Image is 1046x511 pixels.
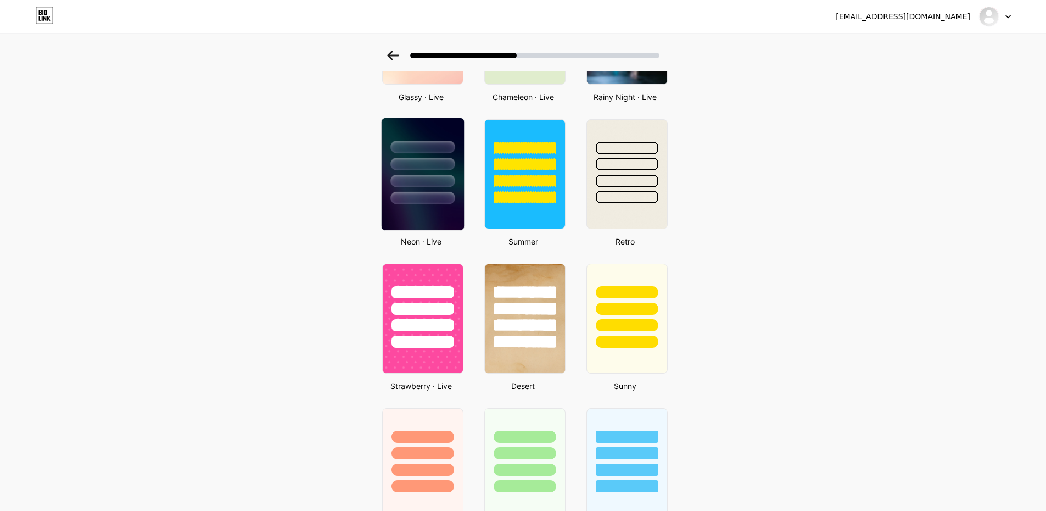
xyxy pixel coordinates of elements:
[379,380,463,392] div: Strawberry · Live
[379,236,463,247] div: Neon · Live
[379,91,463,103] div: Glassy · Live
[583,91,668,103] div: Rainy Night · Live
[481,236,566,247] div: Summer
[583,236,668,247] div: Retro
[481,91,566,103] div: Chameleon · Live
[381,118,463,230] img: neon.jpg
[978,6,999,27] img: bonusku202
[583,380,668,392] div: Sunny
[836,11,970,23] div: [EMAIL_ADDRESS][DOMAIN_NAME]
[481,380,566,392] div: Desert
